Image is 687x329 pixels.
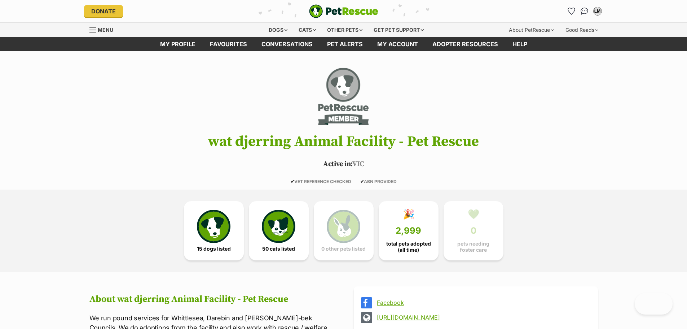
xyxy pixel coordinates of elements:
[309,4,378,18] a: PetRescue
[291,179,294,184] icon: ✔
[291,179,351,184] span: VET REFERENCE CHECKED
[360,179,364,184] icon: ✔
[396,226,421,236] span: 2,999
[197,210,230,243] img: petrescue-icon-eee76f85a60ef55c4a1927667547b313a7c0e82042636edf73dce9c88f694885.svg
[579,5,590,17] a: Conversations
[504,23,559,37] div: About PetRescue
[566,5,577,17] a: Favourites
[468,209,479,220] div: 💚
[360,179,397,184] span: ABN PROVIDED
[635,293,673,315] iframe: Help Scout Beacon - Open
[320,37,370,51] a: Pet alerts
[79,159,609,170] p: VIC
[566,5,603,17] ul: Account quick links
[322,23,367,37] div: Other pets
[314,201,374,260] a: 0 other pets listed
[377,299,588,306] a: Facebook
[89,294,334,305] h2: About wat djerring Animal Facility - Pet Rescue
[379,201,439,260] a: 🎉 2,999 total pets adopted (all time)
[560,23,603,37] div: Good Reads
[264,23,292,37] div: Dogs
[403,209,414,220] div: 🎉
[327,210,360,243] img: bunny-icon-b786713a4a21a2fe6d13e954f4cb29d131f1b31f8a74b52ca2c6d2999bc34bbe.svg
[505,37,534,51] a: Help
[425,37,505,51] a: Adopter resources
[84,5,123,17] a: Donate
[254,37,320,51] a: conversations
[316,66,371,127] img: wat djerring Animal Facility - Pet Rescue
[184,201,244,260] a: 15 dogs listed
[581,8,588,15] img: chat-41dd97257d64d25036548639549fe6c8038ab92f7586957e7f3b1b290dea8141.svg
[89,23,118,36] a: Menu
[197,246,231,252] span: 15 dogs listed
[444,201,503,260] a: 💚 0 pets needing foster care
[370,37,425,51] a: My account
[98,27,113,33] span: Menu
[309,4,378,18] img: logo-e224e6f780fb5917bec1dbf3a21bbac754714ae5b6737aabdf751b685950b380.svg
[594,8,601,15] div: LM
[249,201,309,260] a: 50 cats listed
[294,23,321,37] div: Cats
[262,246,295,252] span: 50 cats listed
[450,241,497,252] span: pets needing foster care
[321,246,366,252] span: 0 other pets listed
[471,226,476,236] span: 0
[262,210,295,243] img: cat-icon-068c71abf8fe30c970a85cd354bc8e23425d12f6e8612795f06af48be43a487a.svg
[385,241,432,252] span: total pets adopted (all time)
[377,314,588,321] a: [URL][DOMAIN_NAME]
[592,5,603,17] button: My account
[79,134,609,150] h1: wat djerring Animal Facility - Pet Rescue
[153,37,203,51] a: My profile
[369,23,429,37] div: Get pet support
[323,160,352,169] span: Active in:
[203,37,254,51] a: Favourites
